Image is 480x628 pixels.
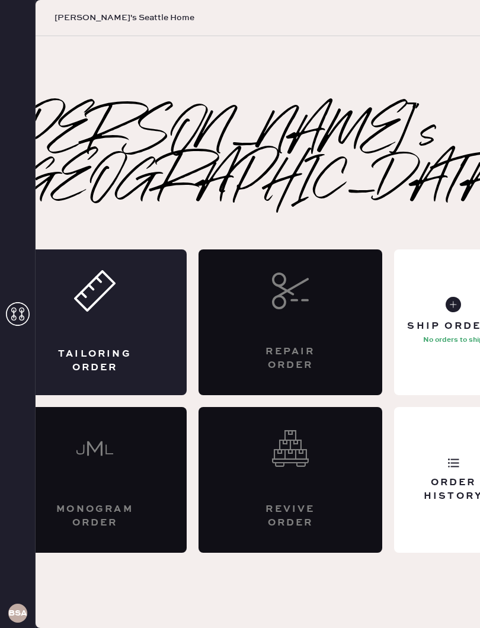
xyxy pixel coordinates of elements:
span: [PERSON_NAME]'s Seattle Home [55,12,194,24]
div: Repair Order [246,345,335,371]
div: Revive order [246,502,335,529]
div: Tailoring Order [50,347,139,374]
div: Monogram Order [50,502,139,529]
div: Interested? Contact us at care@hemster.co [199,249,382,395]
h3: BSA [8,609,27,617]
div: Interested? Contact us at care@hemster.co [3,407,187,553]
div: Interested? Contact us at care@hemster.co [199,407,382,553]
